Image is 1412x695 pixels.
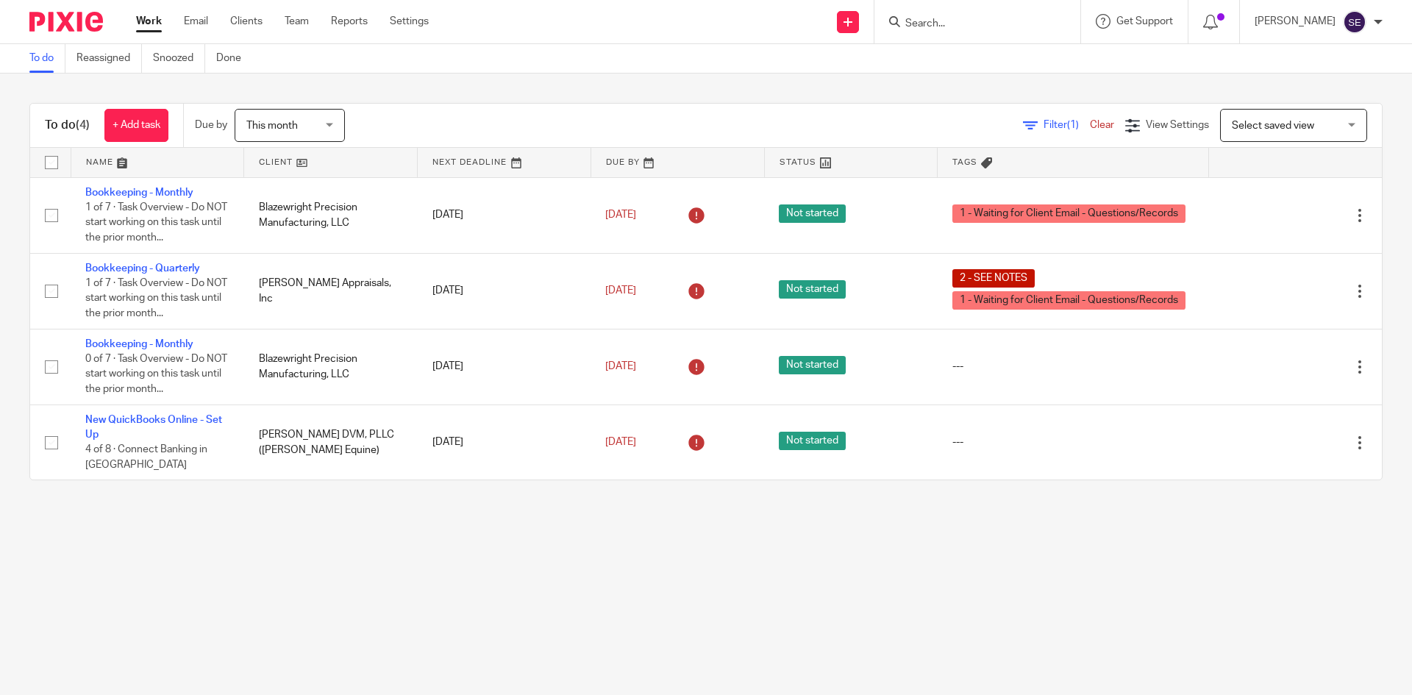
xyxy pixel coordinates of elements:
p: [PERSON_NAME] [1255,14,1336,29]
span: 2 - SEE NOTES [952,269,1035,288]
span: [DATE] [605,361,636,371]
span: [DATE] [605,437,636,447]
a: Bookkeeping - Monthly [85,188,193,198]
td: Blazewright Precision Manufacturing, LLC [244,177,418,253]
div: --- [952,359,1194,374]
a: Settings [390,14,429,29]
a: Team [285,14,309,29]
a: Work [136,14,162,29]
span: View Settings [1146,120,1209,130]
span: 1 - Waiting for Client Email - Questions/Records [952,204,1185,223]
span: (4) [76,119,90,131]
span: 1 of 7 · Task Overview - Do NOT start working on this task until the prior month... [85,202,227,243]
h1: To do [45,118,90,133]
img: Pixie [29,12,103,32]
a: Done [216,44,252,73]
span: Not started [779,280,846,299]
span: Get Support [1116,16,1173,26]
span: Select saved view [1232,121,1314,131]
a: Clear [1090,120,1114,130]
span: 0 of 7 · Task Overview - Do NOT start working on this task until the prior month... [85,354,227,394]
a: Reassigned [76,44,142,73]
td: [PERSON_NAME] DVM, PLLC ([PERSON_NAME] Equine) [244,404,418,480]
td: [PERSON_NAME] Appraisals, Inc [244,253,418,329]
a: Bookkeeping - Monthly [85,339,193,349]
span: 1 - Waiting for Client Email - Questions/Records [952,291,1185,310]
p: Due by [195,118,227,132]
a: To do [29,44,65,73]
a: Reports [331,14,368,29]
span: 1 of 7 · Task Overview - Do NOT start working on this task until the prior month... [85,278,227,318]
span: This month [246,121,298,131]
a: New QuickBooks Online - Set Up [85,415,222,440]
span: Not started [779,356,846,374]
input: Search [904,18,1036,31]
td: [DATE] [418,404,591,480]
span: 4 of 8 · Connect Banking in [GEOGRAPHIC_DATA] [85,445,207,471]
span: (1) [1067,120,1079,130]
span: [DATE] [605,285,636,296]
td: [DATE] [418,253,591,329]
a: + Add task [104,109,168,142]
img: svg%3E [1343,10,1366,34]
td: [DATE] [418,177,591,253]
td: Blazewright Precision Manufacturing, LLC [244,329,418,404]
span: Not started [779,432,846,450]
a: Clients [230,14,263,29]
span: Filter [1044,120,1090,130]
span: Not started [779,204,846,223]
span: [DATE] [605,210,636,220]
div: --- [952,435,1194,449]
td: [DATE] [418,329,591,404]
a: Bookkeeping - Quarterly [85,263,200,274]
span: Tags [952,158,977,166]
a: Snoozed [153,44,205,73]
a: Email [184,14,208,29]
